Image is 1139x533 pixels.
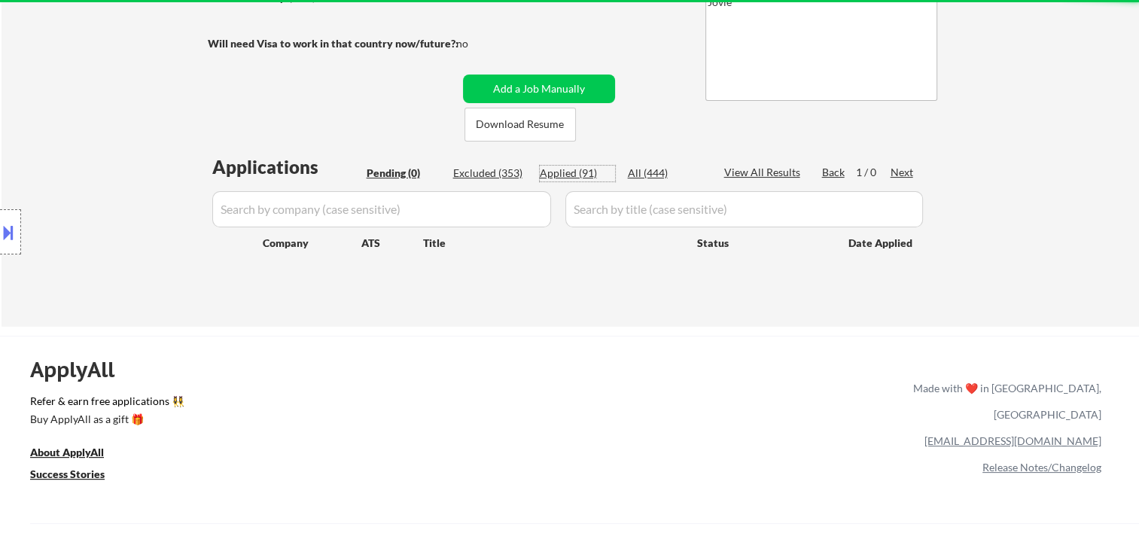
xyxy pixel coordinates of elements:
div: Title [423,236,683,251]
div: Company [263,236,361,251]
a: Release Notes/Changelog [982,461,1101,474]
div: 1 / 0 [856,165,891,180]
input: Search by company (case sensitive) [212,191,551,227]
div: ATS [361,236,423,251]
div: All (444) [628,166,703,181]
a: [EMAIL_ADDRESS][DOMAIN_NAME] [924,434,1101,447]
button: Add a Job Manually [463,75,615,103]
div: Pending (0) [367,166,442,181]
div: Next [891,165,915,180]
div: Made with ❤️ in [GEOGRAPHIC_DATA], [GEOGRAPHIC_DATA] [907,375,1101,428]
div: Applications [212,158,361,176]
u: Success Stories [30,468,105,480]
div: View All Results [724,165,805,180]
u: About ApplyAll [30,446,104,458]
div: no [456,36,499,51]
a: Buy ApplyAll as a gift 🎁 [30,412,181,431]
a: Success Stories [30,467,125,486]
a: About ApplyAll [30,445,125,464]
strong: Will need Visa to work in that country now/future?: [208,37,458,50]
div: Buy ApplyAll as a gift 🎁 [30,414,181,425]
div: Applied (91) [540,166,615,181]
a: Refer & earn free applications 👯‍♀️ [30,396,598,412]
div: Status [697,229,827,256]
div: Back [822,165,846,180]
div: Excluded (353) [453,166,528,181]
div: Date Applied [848,236,915,251]
div: ApplyAll [30,357,132,382]
button: Download Resume [464,108,576,142]
input: Search by title (case sensitive) [565,191,923,227]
